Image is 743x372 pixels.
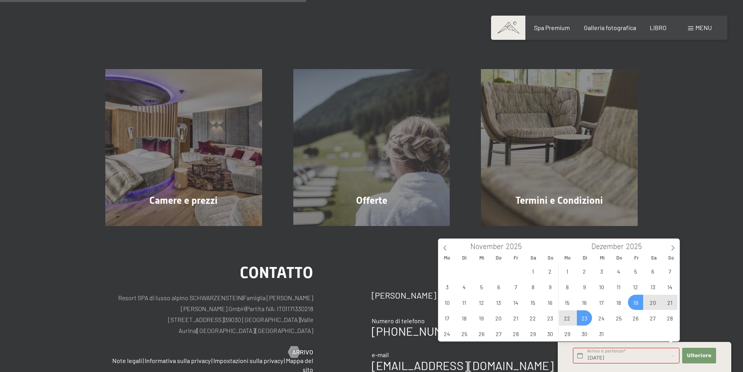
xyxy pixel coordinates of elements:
[470,243,504,250] span: November
[149,195,218,206] font: Camere e prezzi
[508,326,523,341] span: November 28, 2025
[197,327,255,334] font: [GEOGRAPHIC_DATA]
[255,327,313,334] font: [GEOGRAPHIC_DATA]
[516,195,603,206] font: Termini e Condizioni
[584,24,636,31] a: Galleria fotografica
[457,295,472,310] span: November 11, 2025
[577,263,592,279] span: Dezember 2, 2025
[90,69,278,226] a: prenotazione Camere e prezzi
[611,279,626,294] span: Dezember 11, 2025
[525,295,541,310] span: November 15, 2025
[525,310,541,326] span: November 22, 2025
[288,348,313,356] a: Arrivo
[440,295,455,310] span: November 10, 2025
[594,263,609,279] span: Dezember 3, 2025
[356,195,387,206] font: Offerte
[560,295,575,310] span: Dezember 15, 2025
[292,348,313,356] font: Arrivo
[534,24,570,31] a: Spa Premium
[577,295,592,310] span: Dezember 16, 2025
[594,326,609,341] span: Dezember 31, 2025
[628,310,643,326] span: Dezember 26, 2025
[474,326,489,341] span: November 26, 2025
[687,352,711,358] font: Ulteriore
[225,316,300,323] font: 39030 [GEOGRAPHIC_DATA]
[491,310,506,326] span: November 20, 2025
[611,295,626,310] span: Dezember 18, 2025
[168,316,224,323] font: [STREET_ADDRESS]
[559,255,576,260] span: Mo
[456,255,473,260] span: Di
[474,310,489,326] span: November 19, 2025
[628,263,643,279] span: Dezember 5, 2025
[243,294,313,301] font: Famiglia [PERSON_NAME]
[473,255,490,260] span: Mi
[372,351,389,358] font: e-mail
[196,327,197,334] font: |
[491,295,506,310] span: November 13, 2025
[245,305,246,312] font: |
[645,310,660,326] span: Dezember 27, 2025
[577,279,592,294] span: Dezember 9, 2025
[695,24,712,31] font: menu
[662,255,679,260] span: So
[560,310,575,326] span: Dezember 22, 2025
[525,263,541,279] span: November 1, 2025
[624,242,649,251] input: Year
[246,305,313,312] font: Partita IVA: IT01171330218
[662,263,677,279] span: Dezember 7, 2025
[594,279,609,294] span: Dezember 10, 2025
[650,24,667,31] a: LIBRO
[440,279,455,294] span: November 3, 2025
[645,263,660,279] span: Dezember 6, 2025
[662,295,677,310] span: Dezember 21, 2025
[543,295,558,310] span: November 16, 2025
[440,326,455,341] span: November 24, 2025
[457,326,472,341] span: November 25, 2025
[300,316,301,323] font: |
[474,295,489,310] span: November 12, 2025
[372,317,425,324] font: Numero di telefono
[577,326,592,341] span: Dezember 30, 2025
[213,357,283,364] a: Impostazioni sulla privacy
[682,348,716,364] button: Ulteriore
[240,263,313,282] font: contatto
[560,279,575,294] span: Dezember 8, 2025
[662,310,677,326] span: Dezember 28, 2025
[577,310,592,326] span: Dezember 23, 2025
[507,255,525,260] span: Fr
[278,69,466,226] a: prenotazione Offerte
[465,69,653,226] a: prenotazione Termini e Condizioni
[591,243,624,250] span: Dezember
[145,357,211,364] a: Informativa sulla privacy
[504,242,529,251] input: Year
[542,255,559,260] span: So
[474,279,489,294] span: November 5, 2025
[594,255,611,260] span: Mi
[508,279,523,294] span: November 7, 2025
[118,294,242,301] font: Resort SPA di lusso alpino SCHWARZENSTEIN
[224,316,225,323] font: |
[594,310,609,326] span: Dezember 24, 2025
[179,316,313,334] font: Valle Aurina
[440,310,455,326] span: November 17, 2025
[611,263,626,279] span: Dezember 4, 2025
[645,295,660,310] span: Dezember 20, 2025
[181,305,245,312] font: [PERSON_NAME] GmbH
[438,255,456,260] span: Mo
[508,295,523,310] span: November 14, 2025
[543,326,558,341] span: November 30, 2025
[372,324,468,338] font: [PHONE_NUMBER]
[628,255,645,260] span: Fr
[112,357,142,364] a: Note legali
[594,295,609,310] span: Dezember 17, 2025
[645,279,660,294] span: Dezember 13, 2025
[525,255,542,260] span: Sa
[491,326,506,341] span: November 27, 2025
[611,310,626,326] span: Dezember 25, 2025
